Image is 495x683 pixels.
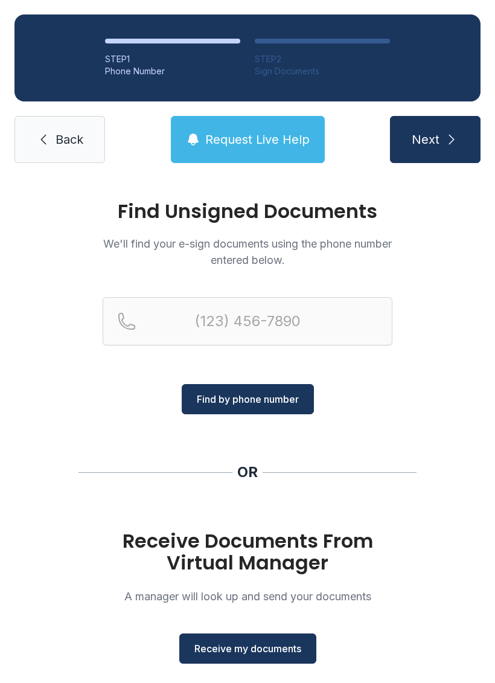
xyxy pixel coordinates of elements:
[103,236,392,268] p: We'll find your e-sign documents using the phone number entered below.
[105,65,240,77] div: Phone Number
[103,588,392,604] p: A manager will look up and send your documents
[197,392,299,406] span: Find by phone number
[194,641,301,656] span: Receive my documents
[237,463,258,482] div: OR
[255,53,390,65] div: STEP 2
[56,131,83,148] span: Back
[103,202,392,221] h1: Find Unsigned Documents
[255,65,390,77] div: Sign Documents
[103,530,392,574] h1: Receive Documents From Virtual Manager
[105,53,240,65] div: STEP 1
[205,131,310,148] span: Request Live Help
[103,297,392,345] input: Reservation phone number
[412,131,439,148] span: Next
